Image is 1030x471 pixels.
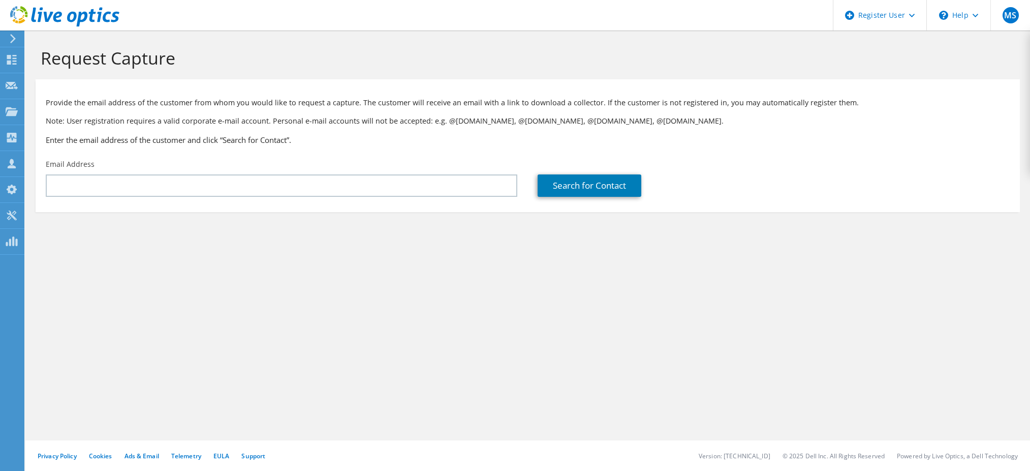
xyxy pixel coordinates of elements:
label: Email Address [46,159,95,169]
p: Provide the email address of the customer from whom you would like to request a capture. The cust... [46,97,1010,108]
li: Version: [TECHNICAL_ID] [699,452,770,460]
h1: Request Capture [41,47,1010,69]
a: EULA [213,452,229,460]
span: MS [1003,7,1019,23]
h3: Enter the email address of the customer and click “Search for Contact”. [46,134,1010,145]
li: © 2025 Dell Inc. All Rights Reserved [783,452,885,460]
a: Ads & Email [124,452,159,460]
svg: \n [939,11,948,20]
li: Powered by Live Optics, a Dell Technology [897,452,1018,460]
a: Privacy Policy [38,452,77,460]
a: Cookies [89,452,112,460]
a: Support [241,452,265,460]
a: Telemetry [171,452,201,460]
a: Search for Contact [538,174,641,197]
p: Note: User registration requires a valid corporate e-mail account. Personal e-mail accounts will ... [46,115,1010,127]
